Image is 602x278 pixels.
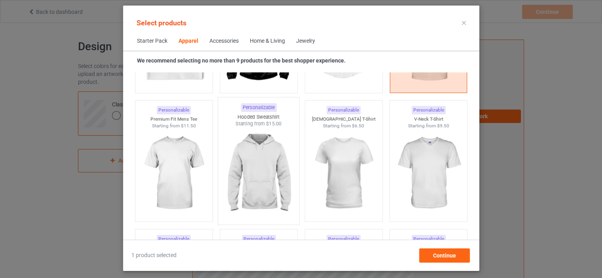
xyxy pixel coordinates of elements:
span: Select products [137,19,186,27]
div: Starting from [390,123,467,129]
img: regular.jpg [393,129,464,217]
div: Personalizable [241,235,275,243]
div: Continue [419,248,469,263]
span: Starter Pack [131,32,173,51]
span: 1 product selected [131,252,177,259]
div: Personalizable [241,103,276,112]
div: Starting from [218,121,299,127]
div: [DEMOGRAPHIC_DATA] T-Shirt [305,116,382,123]
div: Personalizable [411,106,445,114]
div: Personalizable [157,235,191,243]
strong: We recommend selecting no more than 9 products for the best shopper experience. [137,57,346,64]
div: Personalizable [327,106,361,114]
div: Apparel [179,37,198,45]
span: Continue [433,252,456,259]
img: regular.jpg [308,129,379,217]
span: $11.50 [180,123,196,129]
div: Hooded Sweatshirt [218,113,299,120]
div: Jewelry [296,37,315,45]
div: Home & Living [250,37,285,45]
div: Starting from [305,123,382,129]
div: Personalizable [411,235,445,243]
div: Premium Fit Mens Tee [135,116,212,123]
div: V-Neck T-Shirt [390,116,467,123]
div: Personalizable [157,106,191,114]
img: regular.jpg [138,129,209,217]
div: Starting from [135,123,212,129]
div: Accessories [209,37,239,45]
span: $9.50 [437,123,449,129]
span: $6.50 [352,123,364,129]
span: $15.00 [266,121,282,127]
div: Personalizable [327,235,361,243]
img: regular.jpg [221,127,296,220]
